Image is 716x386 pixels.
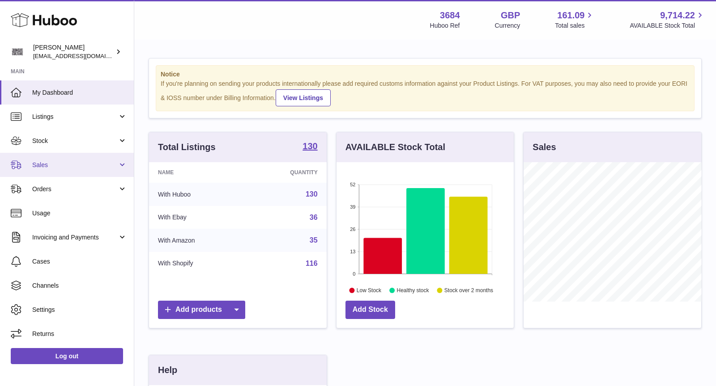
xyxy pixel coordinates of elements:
[32,257,127,266] span: Cases
[32,233,118,242] span: Invoicing and Payments
[158,301,245,319] a: Add products
[430,21,460,30] div: Huboo Ref
[495,21,520,30] div: Currency
[33,43,114,60] div: [PERSON_NAME]
[32,209,127,218] span: Usage
[161,70,690,79] strong: Notice
[345,141,445,153] h3: AVAILABLE Stock Total
[660,9,695,21] span: 9,714.22
[158,364,177,376] h3: Help
[149,252,246,275] td: With Shopify
[161,80,690,106] div: If you're planning on sending your products internationally please add required customs informati...
[149,206,246,229] td: With Ebay
[533,141,556,153] h3: Sales
[630,21,705,30] span: AVAILABLE Stock Total
[350,204,355,210] text: 39
[350,182,355,187] text: 52
[32,281,127,290] span: Channels
[350,249,355,254] text: 13
[306,260,318,267] a: 116
[555,21,595,30] span: Total sales
[557,9,584,21] span: 161.09
[303,142,317,151] strong: 130
[345,301,395,319] a: Add Stock
[32,161,118,169] span: Sales
[33,52,132,59] span: [EMAIL_ADDRESS][DOMAIN_NAME]
[306,190,318,198] a: 130
[350,227,355,232] text: 26
[440,9,460,21] strong: 3684
[501,9,520,21] strong: GBP
[246,162,327,183] th: Quantity
[32,185,118,193] span: Orders
[32,137,118,145] span: Stock
[32,330,127,338] span: Returns
[303,142,317,152] a: 130
[32,88,127,97] span: My Dashboard
[276,89,331,106] a: View Listings
[396,287,429,294] text: Healthy stock
[11,45,24,59] img: theinternationalventure@gmail.com
[32,306,127,314] span: Settings
[11,348,123,364] a: Log out
[630,9,705,30] a: 9,714.22 AVAILABLE Stock Total
[555,9,595,30] a: 161.09 Total sales
[310,236,318,244] a: 35
[149,162,246,183] th: Name
[149,229,246,252] td: With Amazon
[149,183,246,206] td: With Huboo
[158,141,216,153] h3: Total Listings
[357,287,382,294] text: Low Stock
[353,271,355,277] text: 0
[32,113,118,121] span: Listings
[444,287,493,294] text: Stock over 2 months
[310,214,318,221] a: 36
